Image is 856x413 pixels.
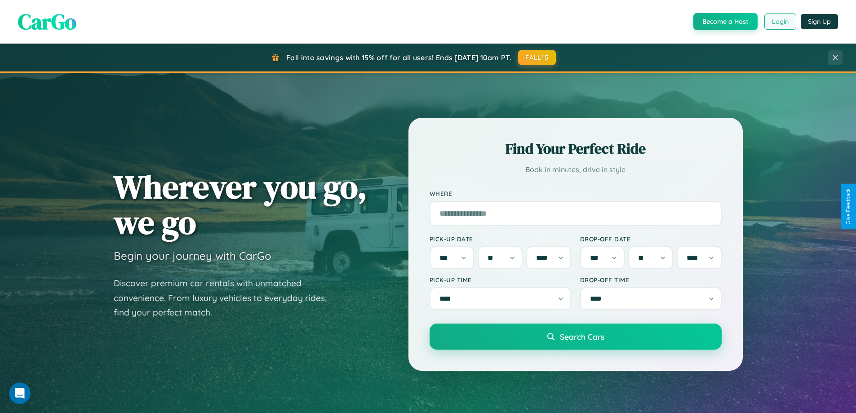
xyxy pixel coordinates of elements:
button: Sign Up [801,14,838,29]
p: Book in minutes, drive in style [430,163,722,176]
h1: Wherever you go, we go [114,169,367,240]
label: Where [430,190,722,197]
label: Drop-off Date [580,235,722,243]
label: Pick-up Time [430,276,571,284]
span: Fall into savings with 15% off for all users! Ends [DATE] 10am PT. [286,53,511,62]
div: Give Feedback [845,188,852,225]
label: Pick-up Date [430,235,571,243]
h2: Find Your Perfect Ride [430,139,722,159]
iframe: Intercom live chat [9,382,31,404]
span: Search Cars [560,332,604,342]
button: Become a Host [693,13,758,30]
button: Search Cars [430,324,722,350]
p: Discover premium car rentals with unmatched convenience. From luxury vehicles to everyday rides, ... [114,276,338,320]
button: FALL15 [518,50,556,65]
h3: Begin your journey with CarGo [114,249,271,262]
label: Drop-off Time [580,276,722,284]
button: Login [764,13,796,30]
span: CarGo [18,7,76,36]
